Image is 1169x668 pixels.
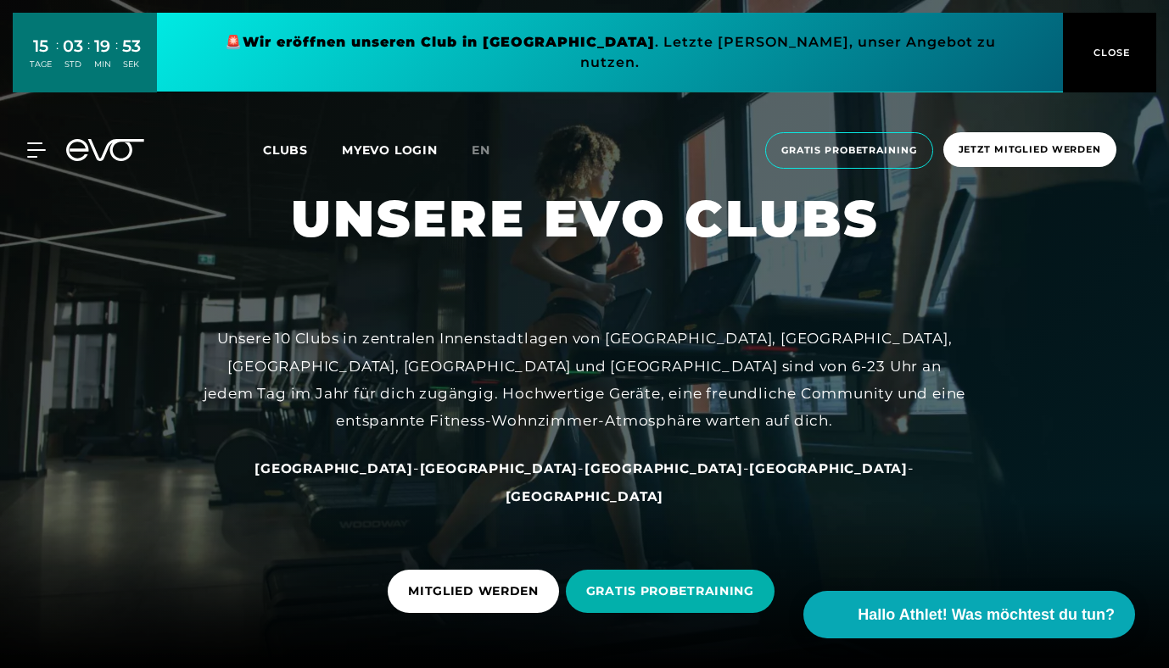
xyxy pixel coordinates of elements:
button: Hallo Athlet! Was möchtest du tun? [803,591,1135,638]
span: [GEOGRAPHIC_DATA] [254,460,413,476]
span: Jetzt Mitglied werden [959,142,1101,157]
div: SEK [122,58,141,70]
span: Hallo Athlet! Was möchtest du tun? [858,604,1115,626]
span: [GEOGRAPHIC_DATA] [749,460,908,476]
span: [GEOGRAPHIC_DATA] [420,460,579,476]
a: [GEOGRAPHIC_DATA] [584,459,743,476]
a: GRATIS PROBETRAINING [566,557,781,626]
span: GRATIS PROBETRAINING [586,582,754,600]
a: Clubs [263,142,342,158]
span: Clubs [263,142,308,158]
div: Unsere 10 Clubs in zentralen Innenstadtlagen von [GEOGRAPHIC_DATA], [GEOGRAPHIC_DATA], [GEOGRAPHI... [203,325,966,434]
a: [GEOGRAPHIC_DATA] [420,459,579,476]
div: 19 [94,34,111,58]
div: STD [63,58,83,70]
div: 53 [122,34,141,58]
div: TAGE [30,58,52,70]
div: 03 [63,34,83,58]
a: [GEOGRAPHIC_DATA] [254,459,413,476]
div: : [56,36,59,81]
a: en [472,141,511,160]
a: Gratis Probetraining [760,132,938,169]
span: Gratis Probetraining [781,143,917,158]
span: en [472,142,490,158]
a: [GEOGRAPHIC_DATA] [506,487,664,504]
a: MYEVO LOGIN [342,142,438,158]
a: Jetzt Mitglied werden [938,132,1121,169]
h1: UNSERE EVO CLUBS [291,186,879,252]
a: [GEOGRAPHIC_DATA] [749,459,908,476]
span: CLOSE [1089,45,1131,60]
a: MITGLIED WERDEN [388,557,566,626]
span: [GEOGRAPHIC_DATA] [506,488,664,504]
span: [GEOGRAPHIC_DATA] [584,460,743,476]
div: - - - - [203,454,966,509]
div: MIN [94,58,111,70]
button: CLOSE [1063,13,1156,92]
div: : [115,36,118,81]
div: : [87,36,90,81]
span: MITGLIED WERDEN [408,582,539,600]
div: 15 [30,34,52,58]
